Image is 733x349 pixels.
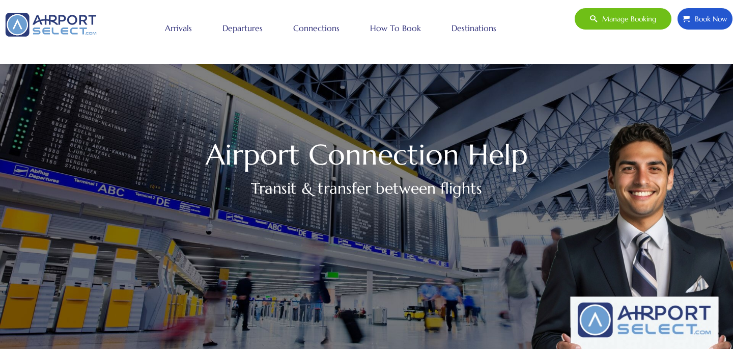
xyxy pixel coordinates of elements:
a: How to book [368,15,424,41]
a: Manage booking [574,8,672,30]
span: Manage booking [597,8,656,30]
a: Arrivals [162,15,194,41]
h1: Airport Connection Help [35,143,699,167]
a: Book Now [677,8,733,30]
a: Departures [220,15,265,41]
span: Book Now [690,8,727,30]
a: Connections [291,15,342,41]
h2: Transit & transfer between flights [35,177,699,200]
a: Destinations [449,15,499,41]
